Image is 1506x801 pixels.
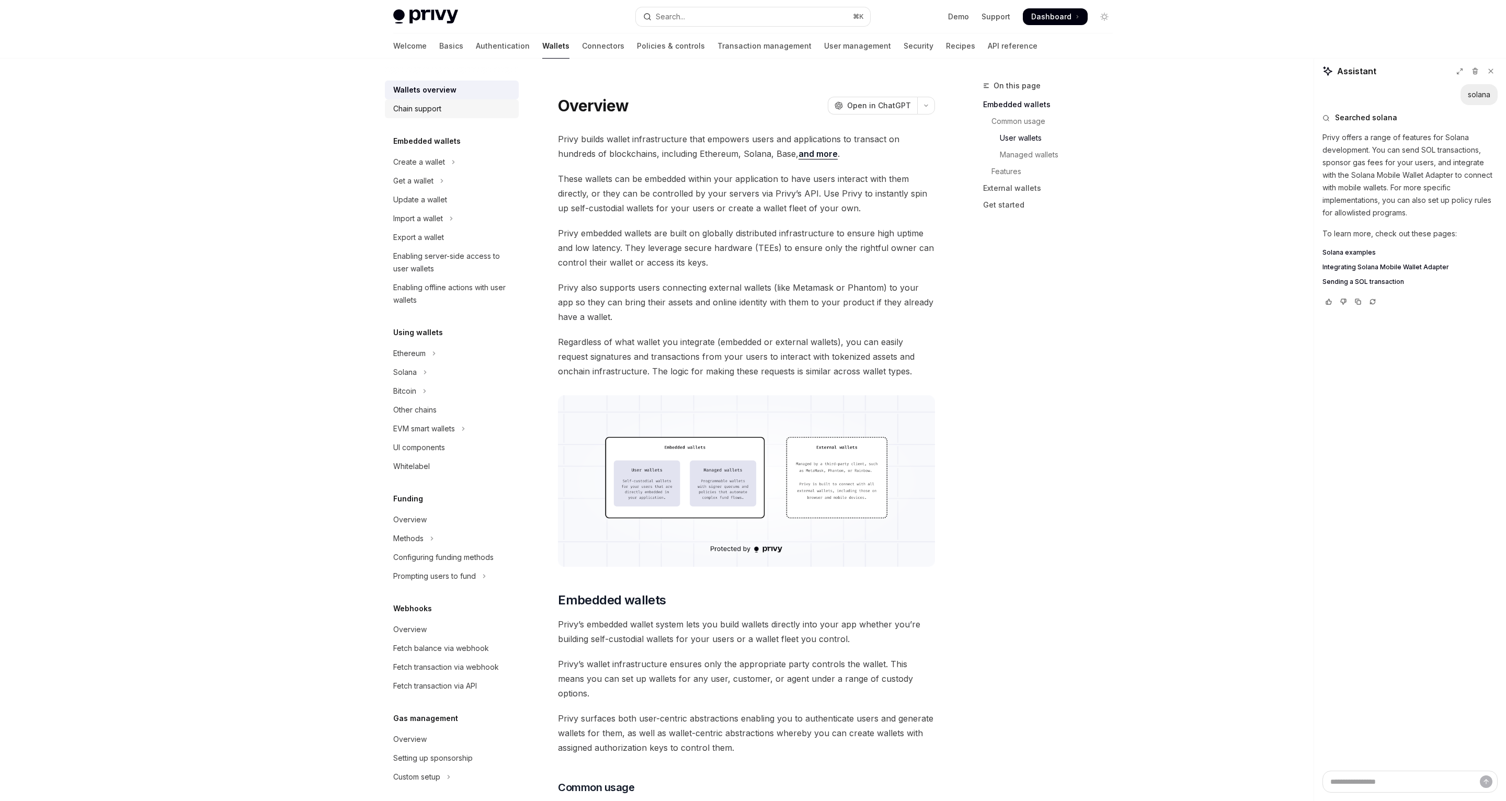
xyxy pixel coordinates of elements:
[558,280,935,324] span: Privy also supports users connecting external wallets (like Metamask or Phantom) to your app so t...
[1322,131,1498,219] p: Privy offers a range of features for Solana development. You can send SOL transactions, sponsor g...
[542,33,569,59] a: Wallets
[393,102,441,115] div: Chain support
[393,771,440,783] div: Custom setup
[393,680,477,692] div: Fetch transaction via API
[393,366,417,379] div: Solana
[385,620,519,639] a: Overview
[983,146,1121,163] a: Managed wallets
[558,226,935,270] span: Privy embedded wallets are built on globally distributed infrastructure to ensure high uptime and...
[1322,248,1376,257] span: Solana examples
[393,752,473,764] div: Setting up sponsorship
[1337,296,1350,307] button: Vote that response was not good
[393,570,476,582] div: Prompting users to fund
[853,13,864,21] span: ⌘ K
[393,551,494,564] div: Configuring funding methods
[393,602,432,615] h5: Webhooks
[637,33,705,59] a: Policies & controls
[393,385,416,397] div: Bitcoin
[393,135,461,147] h5: Embedded wallets
[385,344,519,363] button: Toggle Ethereum section
[385,658,519,677] a: Fetch transaction via webhook
[393,460,430,473] div: Whitelabel
[393,404,437,416] div: Other chains
[393,231,444,244] div: Export a wallet
[385,677,519,695] a: Fetch transaction via API
[393,661,499,673] div: Fetch transaction via webhook
[393,33,427,59] a: Welcome
[824,33,891,59] a: User management
[393,493,423,505] h5: Funding
[393,712,458,725] h5: Gas management
[558,592,666,609] span: Embedded wallets
[847,100,911,111] span: Open in ChatGPT
[1322,278,1498,286] a: Sending a SOL transaction
[385,153,519,171] button: Toggle Create a wallet section
[582,33,624,59] a: Connectors
[717,33,812,59] a: Transaction management
[385,363,519,382] button: Toggle Solana section
[983,130,1121,146] a: User wallets
[1480,775,1492,788] button: Send message
[558,395,935,567] img: images/walletoverview.png
[385,768,519,786] button: Toggle Custom setup section
[393,84,457,96] div: Wallets overview
[393,422,455,435] div: EVM smart wallets
[393,623,427,636] div: Overview
[393,156,445,168] div: Create a wallet
[1366,296,1379,307] button: Reload last chat
[393,532,424,545] div: Methods
[393,347,426,360] div: Ethereum
[385,81,519,99] a: Wallets overview
[385,548,519,567] a: Configuring funding methods
[904,33,933,59] a: Security
[983,96,1121,113] a: Embedded wallets
[393,250,512,275] div: Enabling server-side access to user wallets
[636,7,870,26] button: Open search
[439,33,463,59] a: Basics
[385,567,519,586] button: Toggle Prompting users to fund section
[983,197,1121,213] a: Get started
[1322,263,1498,271] a: Integrating Solana Mobile Wallet Adapter
[385,228,519,247] a: Export a wallet
[982,12,1010,22] a: Support
[385,247,519,278] a: Enabling server-side access to user wallets
[393,193,447,206] div: Update a wallet
[385,278,519,310] a: Enabling offline actions with user wallets
[385,749,519,768] a: Setting up sponsorship
[983,113,1121,130] a: Common usage
[385,190,519,209] a: Update a wallet
[558,132,935,161] span: Privy builds wallet infrastructure that empowers users and applications to transact on hundreds o...
[385,382,519,400] button: Toggle Bitcoin section
[558,171,935,215] span: These wallets can be embedded within your application to have users interact with them directly, ...
[1322,227,1498,240] p: To learn more, check out these pages:
[393,281,512,306] div: Enabling offline actions with user wallets
[798,148,838,159] a: and more
[393,326,443,339] h5: Using wallets
[948,12,969,22] a: Demo
[558,657,935,701] span: Privy’s wallet infrastructure ensures only the appropriate party controls the wallet. This means ...
[1096,8,1113,25] button: Toggle dark mode
[1352,296,1364,307] button: Copy chat response
[828,97,917,115] button: Open in ChatGPT
[1322,771,1498,793] textarea: Ask a question...
[1322,278,1404,286] span: Sending a SOL transaction
[558,96,629,115] h1: Overview
[994,79,1041,92] span: On this page
[393,642,489,655] div: Fetch balance via webhook
[988,33,1037,59] a: API reference
[393,733,427,746] div: Overview
[1322,112,1498,123] button: Searched solana
[656,10,685,23] div: Search...
[385,419,519,438] button: Toggle EVM smart wallets section
[1337,65,1376,77] span: Assistant
[476,33,530,59] a: Authentication
[1322,263,1449,271] span: Integrating Solana Mobile Wallet Adapter
[1322,248,1498,257] a: Solana examples
[393,513,427,526] div: Overview
[393,9,458,24] img: light logo
[558,617,935,646] span: Privy’s embedded wallet system lets you build wallets directly into your app whether you’re build...
[1031,12,1071,22] span: Dashboard
[1023,8,1088,25] a: Dashboard
[385,639,519,658] a: Fetch balance via webhook
[385,438,519,457] a: UI components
